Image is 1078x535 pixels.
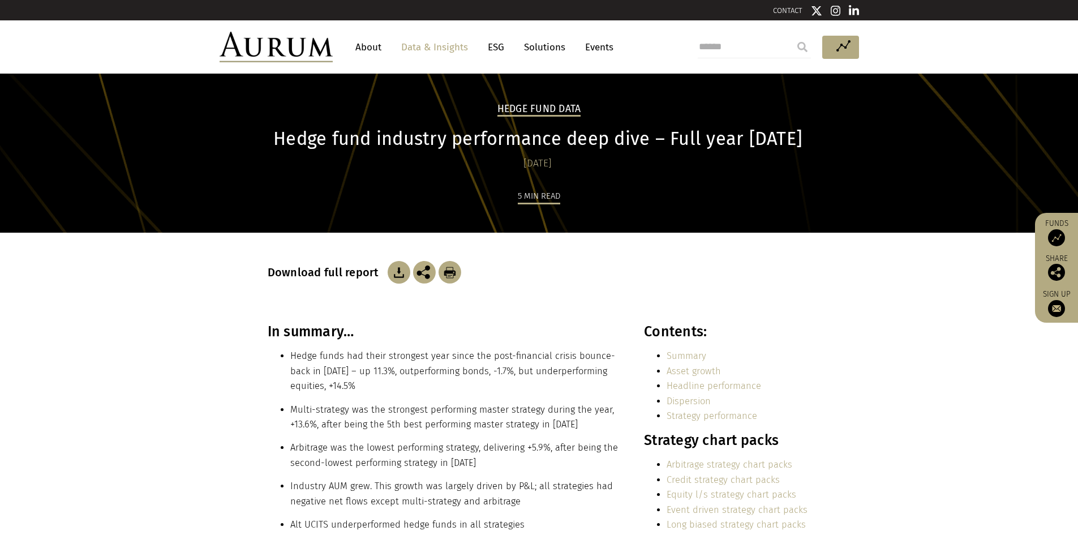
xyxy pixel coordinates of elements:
li: Industry AUM grew. This growth was largely driven by P&L; all strategies had negative net flows e... [290,479,620,509]
div: Share [1041,255,1072,281]
a: Dispersion [667,396,711,406]
li: Alt UCITS underperformed hedge funds in all strategies [290,517,620,532]
h3: In summary… [268,323,620,340]
a: CONTACT [773,6,802,15]
a: About [350,37,387,58]
a: Long biased strategy chart packs [667,519,806,530]
a: ESG [482,37,510,58]
a: Data & Insights [396,37,474,58]
a: Events [579,37,613,58]
a: Summary [667,350,706,361]
a: Sign up [1041,289,1072,317]
img: Access Funds [1048,229,1065,246]
h3: Contents: [644,323,808,340]
a: Arbitrage strategy chart packs [667,459,792,470]
img: Download Article [439,261,461,284]
a: Solutions [518,37,571,58]
li: Arbitrage was the lowest performing strategy, delivering +5.9%, after being the second-lowest per... [290,440,620,470]
img: Instagram icon [831,5,841,16]
h1: Hedge fund industry performance deep dive – Full year [DATE] [268,128,808,150]
img: Aurum [220,32,333,62]
img: Sign up to our newsletter [1048,300,1065,317]
img: Share this post [1048,264,1065,281]
img: Download Article [388,261,410,284]
a: Strategy performance [667,410,757,421]
img: Share this post [413,261,436,284]
div: 5 min read [518,189,560,204]
a: Equity l/s strategy chart packs [667,489,796,500]
h3: Strategy chart packs [644,432,808,449]
img: Twitter icon [811,5,822,16]
a: Event driven strategy chart packs [667,504,808,515]
li: Multi-strategy was the strongest performing master strategy during the year, +13.6%, after being ... [290,403,620,433]
img: Linkedin icon [849,5,859,16]
h3: Download full report [268,266,385,279]
li: Hedge funds had their strongest year since the post-financial crisis bounce-back in [DATE] – up 1... [290,349,620,393]
h2: Hedge Fund Data [497,103,581,117]
a: Funds [1041,219,1072,246]
input: Submit [791,36,814,58]
a: Credit strategy chart packs [667,474,780,485]
a: Headline performance [667,380,761,391]
a: Asset growth [667,366,721,376]
div: [DATE] [268,156,808,172]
